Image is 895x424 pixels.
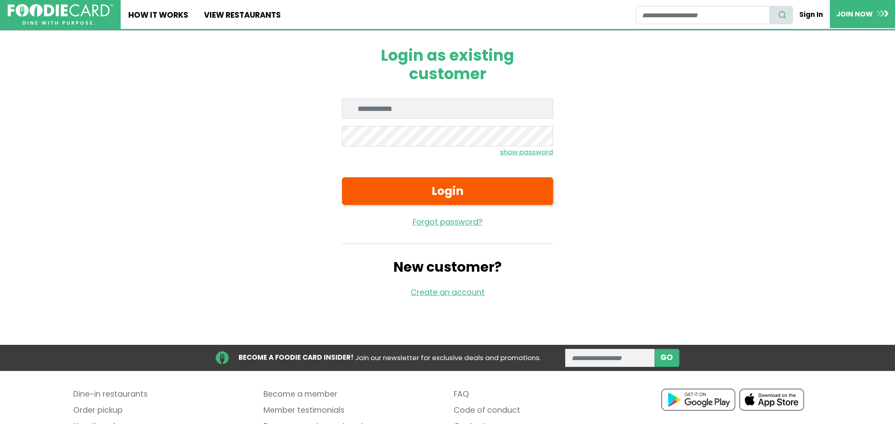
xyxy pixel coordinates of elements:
h1: Login as existing customer [342,46,553,83]
input: restaurant search [636,6,770,24]
a: Dine-in restaurants [73,386,251,402]
a: Sign In [793,6,830,23]
a: FAQ [454,386,632,402]
small: show password [500,147,553,157]
strong: BECOME A FOODIE CARD INSIDER! [239,352,354,362]
a: Member testimonials [263,402,442,418]
button: subscribe [654,349,679,367]
a: Create an account [411,287,485,298]
a: Become a member [263,386,442,402]
input: enter email address [565,349,655,367]
a: Order pickup [73,402,251,418]
img: FoodieCard; Eat, Drink, Save, Donate [8,4,113,25]
button: search [769,6,793,24]
a: Code of conduct [454,402,632,418]
button: Login [342,177,553,205]
h2: New customer? [342,259,553,275]
a: Forgot password? [342,217,553,228]
span: Join our newsletter for exclusive deals and promotions. [355,353,541,363]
